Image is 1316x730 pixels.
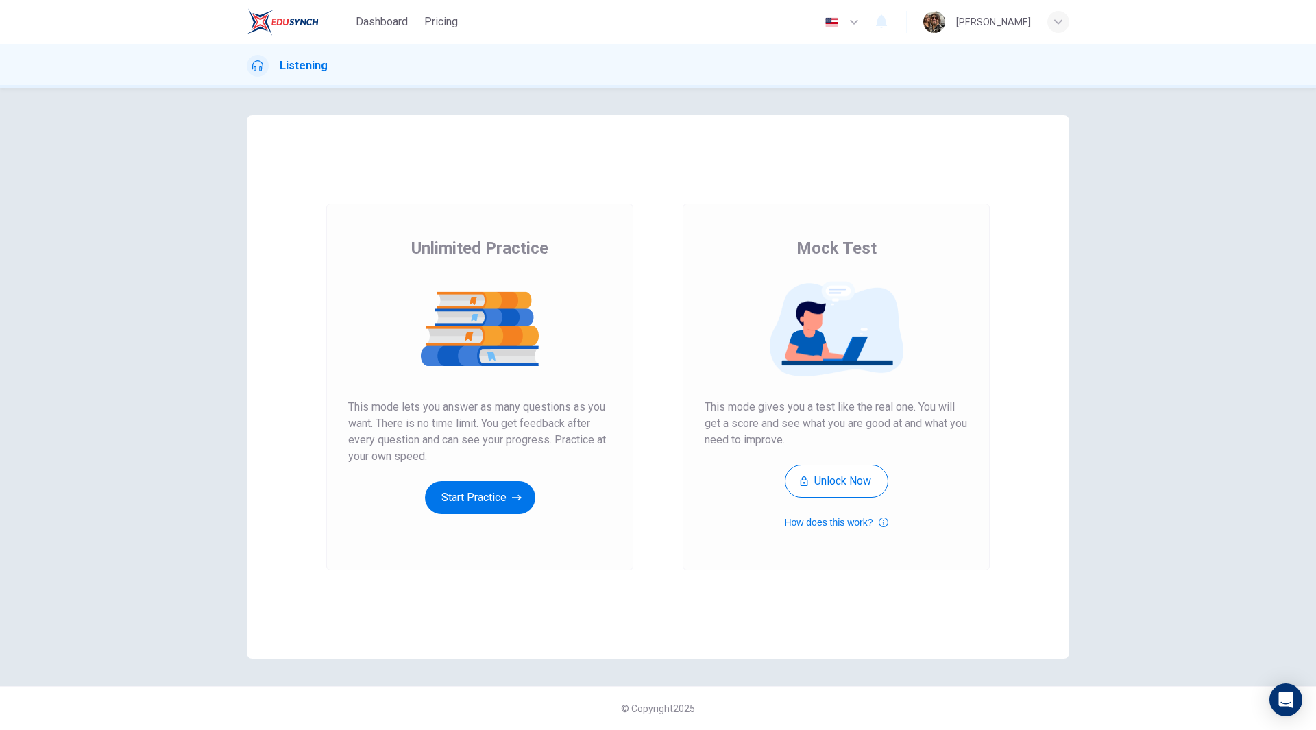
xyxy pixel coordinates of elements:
[956,14,1031,30] div: [PERSON_NAME]
[705,399,968,448] span: This mode gives you a test like the real one. You will get a score and see what you are good at a...
[247,8,350,36] a: EduSynch logo
[356,14,408,30] span: Dashboard
[796,237,877,259] span: Mock Test
[350,10,413,34] button: Dashboard
[785,465,888,498] button: Unlock Now
[425,481,535,514] button: Start Practice
[823,17,840,27] img: en
[923,11,945,33] img: Profile picture
[411,237,548,259] span: Unlimited Practice
[348,399,611,465] span: This mode lets you answer as many questions as you want. There is no time limit. You get feedback...
[621,703,695,714] span: © Copyright 2025
[247,8,319,36] img: EduSynch logo
[419,10,463,34] button: Pricing
[784,514,888,531] button: How does this work?
[1269,683,1302,716] div: Open Intercom Messenger
[424,14,458,30] span: Pricing
[280,58,328,74] h1: Listening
